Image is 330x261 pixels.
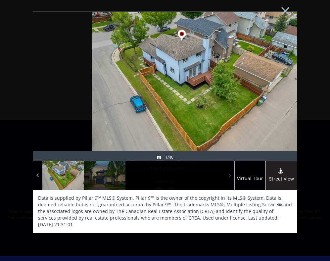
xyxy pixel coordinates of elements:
[247,168,253,173] img: virtual tour icon
[92,7,304,166] img: 895 Erin Woods Drive SE Calgary, AB T2B 3E8 - Photo 1 of 40
[234,175,265,183] span: Virtual Tour
[157,154,173,160] div: 1/40
[234,161,266,190] a: virtual tour iconVirtual Tour
[266,175,297,183] span: Street View
[33,190,297,233] div: Data is supplied by Pillar 9™ MLS® System. Pillar 9™ is the owner of the copyright in its MLS® Sy...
